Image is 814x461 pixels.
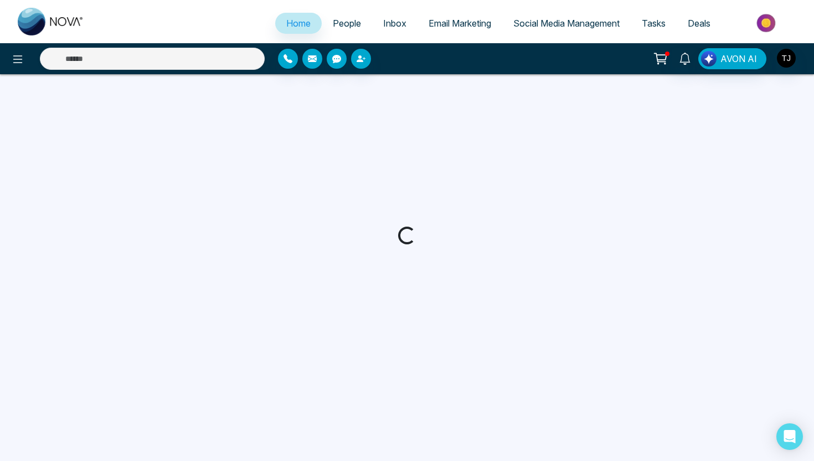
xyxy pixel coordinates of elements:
[727,11,807,35] img: Market-place.gif
[322,13,372,34] a: People
[502,13,631,34] a: Social Media Management
[383,18,406,29] span: Inbox
[777,49,796,68] img: User Avatar
[642,18,666,29] span: Tasks
[18,8,84,35] img: Nova CRM Logo
[698,48,766,69] button: AVON AI
[418,13,502,34] a: Email Marketing
[275,13,322,34] a: Home
[688,18,710,29] span: Deals
[372,13,418,34] a: Inbox
[720,52,757,65] span: AVON AI
[429,18,491,29] span: Email Marketing
[286,18,311,29] span: Home
[631,13,677,34] a: Tasks
[677,13,722,34] a: Deals
[513,18,620,29] span: Social Media Management
[333,18,361,29] span: People
[701,51,717,66] img: Lead Flow
[776,423,803,450] div: Open Intercom Messenger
